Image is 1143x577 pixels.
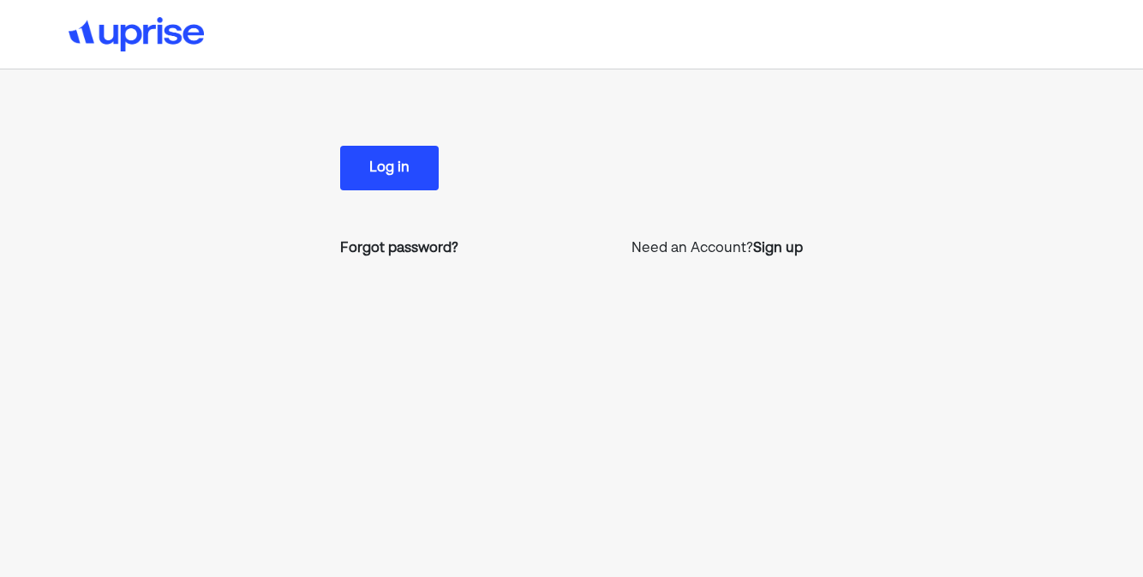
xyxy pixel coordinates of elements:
[340,146,439,190] button: Log in
[340,238,458,259] a: Forgot password?
[631,238,803,259] p: Need an Account?
[753,238,803,259] a: Sign up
